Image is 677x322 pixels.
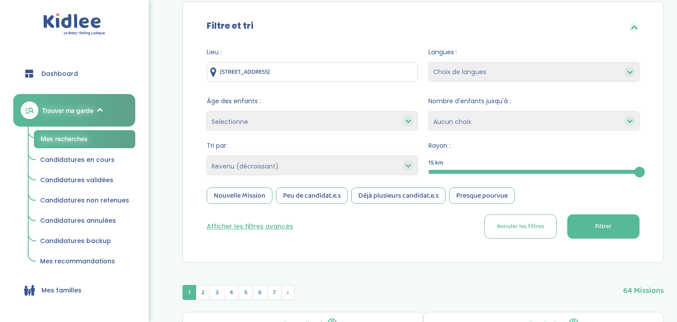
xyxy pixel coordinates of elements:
span: 7 [267,285,282,300]
a: Trouver ma garde [13,94,135,127]
button: Annuler les filtres [484,214,557,239]
a: Mes familles [13,274,135,306]
span: 2 [196,285,210,300]
span: Candidatures non retenues [40,196,129,205]
span: Mes familles [41,286,82,295]
button: Afficher les filtres avancés [207,222,293,231]
span: Annuler les filtres [497,222,544,231]
span: 1 [182,285,196,300]
img: logo.svg [43,13,105,36]
label: Filtre et tri [207,19,253,32]
input: Ville ou code postale [207,62,418,82]
div: Peu de candidat.e.s [276,187,348,204]
span: Candidatures validées [40,176,113,184]
span: Dashboard [41,69,78,79]
span: Mes recherches [41,135,88,142]
a: Mes recommandations [34,253,135,270]
span: Candidatures annulées [40,216,116,225]
span: Lieu : [207,48,418,57]
span: Nombre d'enfants jusqu'à : [428,97,640,106]
span: Suivant » [281,285,294,300]
span: 15 km [428,158,443,168]
a: Dashboard [13,58,135,90]
span: Candidatures backup [40,236,111,245]
span: 6 [253,285,268,300]
span: 4 [224,285,239,300]
a: Candidatures non retenues [34,192,135,209]
span: Langues : [428,48,640,57]
span: Filtrer [595,222,611,231]
span: Mes recommandations [40,257,115,266]
span: 5 [238,285,253,300]
span: Candidatures en cours [40,155,115,164]
a: Candidatures en cours [34,152,135,168]
a: Candidatures annulées [34,213,135,229]
div: Presque pourvue [449,187,515,204]
span: Rayon : [428,141,640,150]
button: Filtrer [567,214,640,239]
span: 3 [210,285,224,300]
span: Tri par: [207,141,418,150]
span: 64 Missions [623,276,664,297]
div: Nouvelle Mission [207,187,272,204]
a: Candidatures backup [34,233,135,250]
a: Candidatures validées [34,172,135,189]
a: Mes recherches [34,130,135,148]
span: Âge des enfants : [207,97,418,106]
div: Déjà plusieurs candidat.e.s [351,187,446,204]
span: Trouver ma garde [42,106,93,115]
